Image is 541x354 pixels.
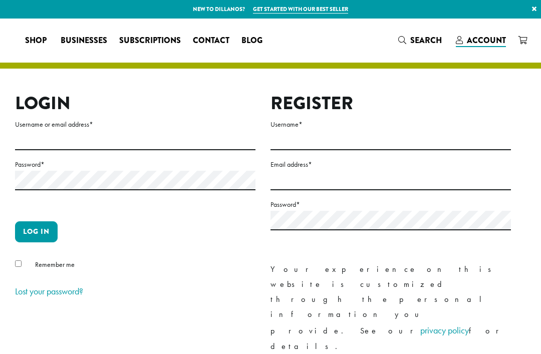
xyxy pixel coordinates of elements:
[410,35,442,46] span: Search
[15,285,83,297] a: Lost your password?
[15,118,255,131] label: Username or email address
[61,35,107,47] span: Businesses
[25,35,47,47] span: Shop
[270,262,511,354] p: Your experience on this website is customized through the personal information you provide. See o...
[270,93,511,114] h2: Register
[270,198,511,211] label: Password
[15,93,255,114] h2: Login
[253,5,348,14] a: Get started with our best seller
[35,260,75,269] span: Remember me
[19,33,55,49] a: Shop
[270,118,511,131] label: Username
[467,35,506,46] span: Account
[15,221,58,242] button: Log in
[15,158,255,171] label: Password
[241,35,262,47] span: Blog
[270,158,511,171] label: Email address
[193,35,229,47] span: Contact
[392,32,450,49] a: Search
[420,324,469,336] a: privacy policy
[119,35,181,47] span: Subscriptions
